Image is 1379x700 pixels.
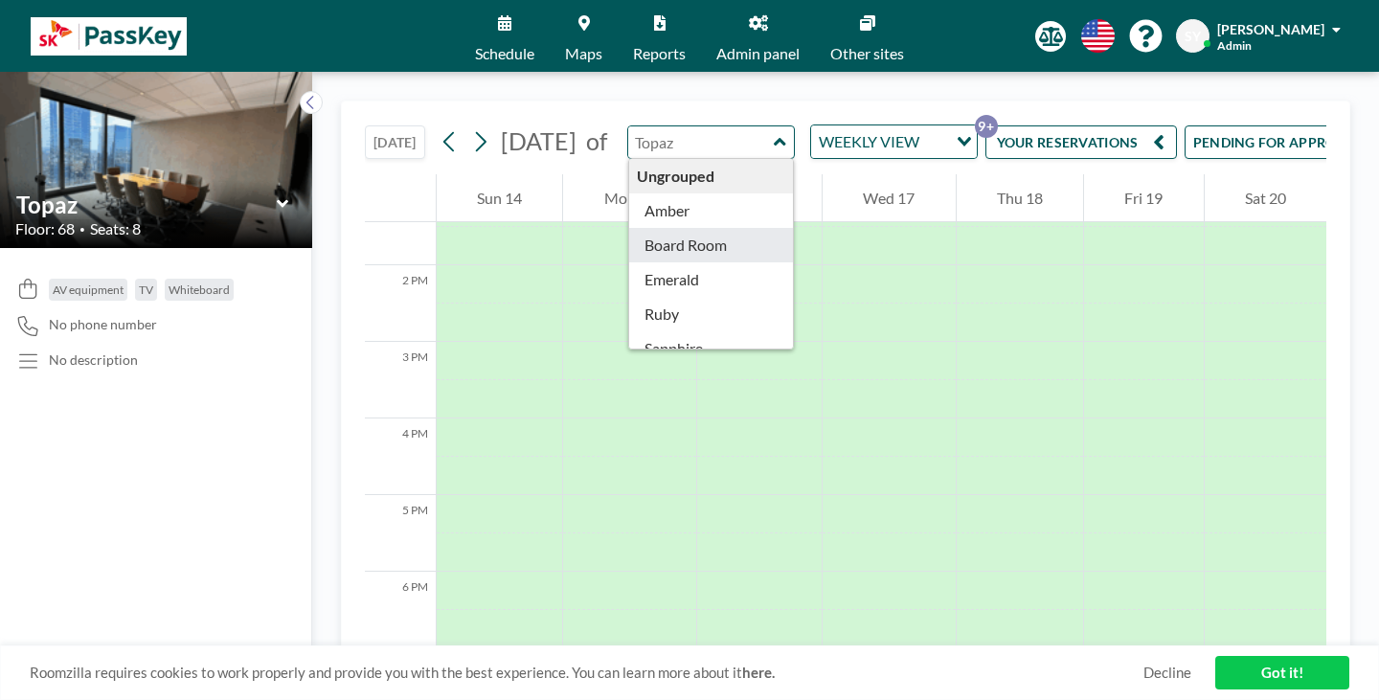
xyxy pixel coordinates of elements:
[16,191,277,218] input: Topaz
[815,129,923,154] span: WEEKLY VIEW
[629,193,793,228] div: Amber
[139,282,153,297] span: TV
[1143,664,1191,682] a: Decline
[1185,28,1201,45] span: SY
[628,126,775,158] input: Topaz
[437,174,562,222] div: Sun 14
[586,126,607,156] span: of
[49,316,157,333] span: No phone number
[975,115,998,138] p: 9+
[742,664,775,681] a: here.
[629,159,793,193] div: Ungrouped
[565,46,602,61] span: Maps
[957,174,1083,222] div: Thu 18
[1215,656,1349,689] a: Got it!
[811,125,977,158] div: Search for option
[49,351,138,369] div: No description
[15,219,75,238] span: Floor: 68
[365,342,436,418] div: 3 PM
[830,46,904,61] span: Other sites
[365,265,436,342] div: 2 PM
[1084,174,1203,222] div: Fri 19
[169,282,230,297] span: Whiteboard
[365,418,436,495] div: 4 PM
[365,125,425,159] button: [DATE]
[563,174,695,222] div: Mon 15
[90,219,141,238] span: Seats: 8
[365,495,436,572] div: 5 PM
[629,331,793,366] div: Sapphire
[629,297,793,331] div: Ruby
[1217,38,1252,53] span: Admin
[629,262,793,297] div: Emerald
[53,282,124,297] span: AV equipment
[1217,21,1324,37] span: [PERSON_NAME]
[629,228,793,262] div: Board Room
[925,129,945,154] input: Search for option
[365,572,436,648] div: 6 PM
[31,17,187,56] img: organization-logo
[365,189,436,265] div: 1 PM
[30,664,1143,682] span: Roomzilla requires cookies to work properly and provide you with the best experience. You can lea...
[475,46,534,61] span: Schedule
[1205,174,1326,222] div: Sat 20
[985,125,1177,159] button: YOUR RESERVATIONS9+
[79,223,85,236] span: •
[501,126,576,155] span: [DATE]
[716,46,800,61] span: Admin panel
[823,174,955,222] div: Wed 17
[633,46,686,61] span: Reports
